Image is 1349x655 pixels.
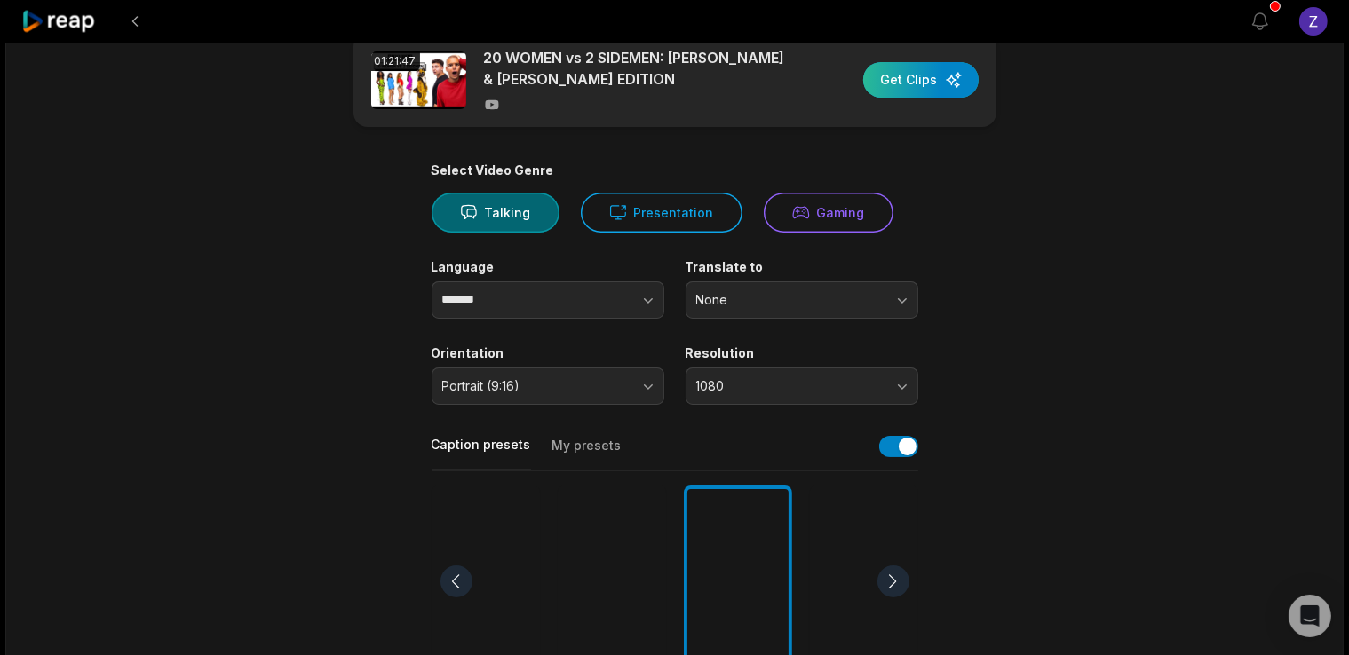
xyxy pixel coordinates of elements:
span: None [696,292,883,308]
p: 20 WOMEN vs 2 SIDEMEN: [PERSON_NAME] & [PERSON_NAME] EDITION [484,47,790,90]
div: 01:21:47 [371,51,420,71]
label: Translate to [686,259,918,275]
button: 1080 [686,367,918,405]
div: Select Video Genre [432,162,918,178]
button: Gaming [764,193,893,233]
label: Language [432,259,664,275]
span: 1080 [696,378,883,394]
button: Presentation [581,193,742,233]
button: My presets [552,437,622,470]
div: Open Intercom Messenger [1289,595,1331,637]
button: Get Clips [863,62,979,98]
button: Caption presets [432,436,531,470]
label: Orientation [432,345,664,361]
button: Talking [432,193,559,233]
button: None [686,281,918,319]
label: Resolution [686,345,918,361]
button: Portrait (9:16) [432,367,664,405]
span: Portrait (9:16) [442,378,629,394]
